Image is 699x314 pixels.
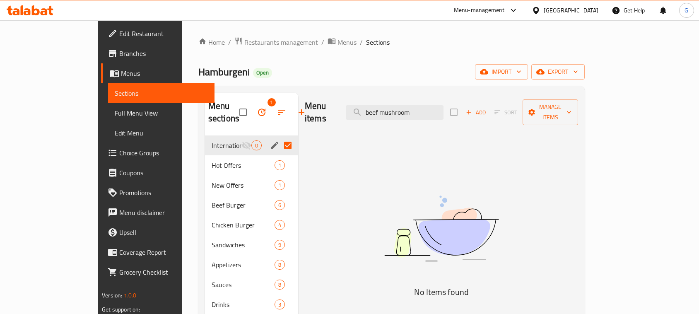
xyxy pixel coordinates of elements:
span: Edit Restaurant [119,29,208,39]
span: 8 [275,261,284,269]
span: Chicken Burger [212,220,275,230]
span: Restaurants management [244,37,318,47]
span: 4 [275,221,284,229]
a: Sections [108,83,215,103]
div: items [275,300,285,309]
li: / [321,37,324,47]
span: Drinks [212,300,275,309]
a: Full Menu View [108,103,215,123]
div: Menu-management [454,5,505,15]
div: New Offers1 [205,175,298,195]
div: Beef Burger6 [205,195,298,215]
button: import [475,64,528,80]
span: New Offers [212,180,275,190]
span: Menus [121,68,208,78]
a: Promotions [101,183,215,203]
h2: Menu items [305,100,336,125]
div: Hot Offers1 [205,155,298,175]
span: Coupons [119,168,208,178]
span: Branches [119,48,208,58]
span: Sauces [212,280,275,290]
span: International [DATE] [212,140,241,150]
h2: Menu sections [208,100,239,125]
button: Add [463,106,489,119]
a: Menus [328,37,357,48]
button: Manage items [523,99,578,125]
span: 1 [275,162,284,169]
nav: breadcrumb [198,37,585,48]
span: 1.0.0 [124,290,137,301]
span: 3 [275,301,284,309]
span: Choice Groups [119,148,208,158]
div: items [275,180,285,190]
span: Manage items [529,102,571,123]
img: dish.svg [338,174,545,283]
a: Branches [101,43,215,63]
div: items [275,200,285,210]
div: International [DATE]0edit [205,135,298,155]
span: Promotions [119,188,208,198]
span: 1 [275,181,284,189]
a: Coupons [101,163,215,183]
span: Sort sections [272,102,292,122]
span: Menu disclaimer [119,208,208,217]
svg: Inactive section [241,140,251,150]
div: Sauces8 [205,275,298,295]
div: items [275,160,285,170]
span: export [538,67,578,77]
div: items [275,220,285,230]
span: Hamburgeni [198,63,250,81]
span: Add [465,108,487,117]
span: Sections [115,88,208,98]
span: Hot Offers [212,160,275,170]
span: Menus [337,37,357,47]
a: Edit Restaurant [101,24,215,43]
span: Version: [102,290,122,301]
span: Upsell [119,227,208,237]
span: Full Menu View [115,108,208,118]
span: Bulk update [252,102,272,122]
input: search [346,105,444,120]
div: Sandwiches9 [205,235,298,255]
span: Beef Burger [212,200,275,210]
a: Choice Groups [101,143,215,163]
span: Open [253,69,272,76]
span: 9 [275,241,284,249]
span: 6 [275,201,284,209]
span: Sections [366,37,390,47]
a: Menu disclaimer [101,203,215,222]
h5: No Items found [338,285,545,299]
div: Chicken Burger4 [205,215,298,235]
span: Sort items [489,106,523,119]
a: Restaurants management [234,37,318,48]
li: / [228,37,231,47]
span: Sandwiches [212,240,275,250]
div: International Potato Day [212,140,241,150]
span: G [685,6,688,15]
div: items [275,280,285,290]
div: items [275,240,285,250]
div: Open [253,68,272,78]
a: Edit Menu [108,123,215,143]
div: Appetizers8 [205,255,298,275]
span: Appetizers [212,260,275,270]
div: [GEOGRAPHIC_DATA] [544,6,598,15]
a: Upsell [101,222,215,242]
span: Add item [463,106,489,119]
span: 0 [252,142,261,150]
span: Coverage Report [119,247,208,257]
span: Grocery Checklist [119,267,208,277]
span: 1 [268,98,276,106]
button: export [531,64,585,80]
span: Edit Menu [115,128,208,138]
a: Grocery Checklist [101,262,215,282]
li: / [360,37,363,47]
span: import [482,67,521,77]
span: 8 [275,281,284,289]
